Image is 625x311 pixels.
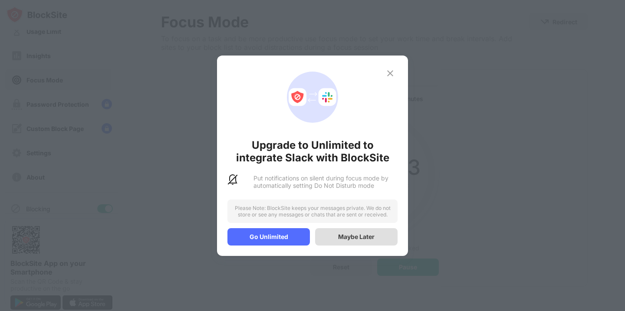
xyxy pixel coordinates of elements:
[227,228,310,246] div: Go Unlimited
[227,139,398,164] div: Upgrade to Unlimited to integrate Slack with BlockSite
[227,200,398,223] div: Please Note: BlockSite keeps your messages private. We do not store or see any messages or chats ...
[227,174,238,185] img: slack-dnd-notifications.svg
[253,174,398,189] div: Put notifications on silent during focus mode by automatically setting Do Not Disturb mode
[338,233,375,240] div: Maybe Later
[281,66,344,128] div: animation
[385,68,395,79] img: x-button.svg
